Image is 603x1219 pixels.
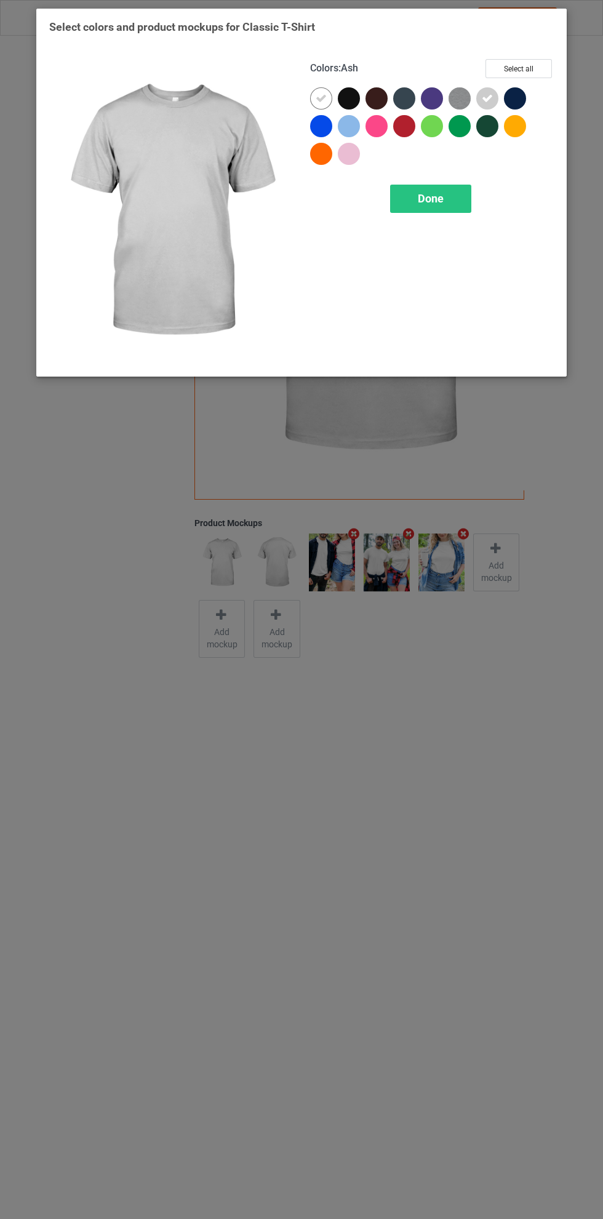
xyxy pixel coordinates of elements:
img: heather_texture.png [449,87,471,110]
h4: : [310,62,358,75]
span: Ash [341,62,358,74]
button: Select all [485,59,552,78]
span: Done [418,192,444,205]
img: regular.jpg [49,59,293,364]
span: Select colors and product mockups for Classic T-Shirt [49,20,315,33]
span: Colors [310,62,338,74]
